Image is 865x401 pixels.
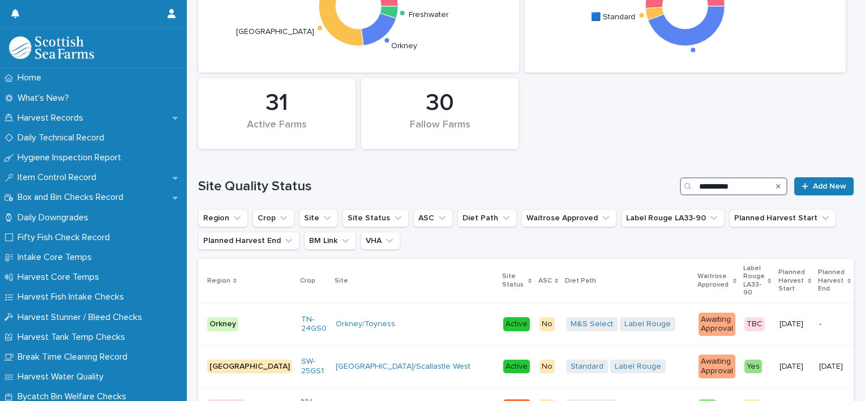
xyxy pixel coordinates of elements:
[457,209,517,227] button: Diet Path
[680,177,787,195] input: Search
[13,372,113,382] p: Harvest Water Quality
[13,133,113,143] p: Daily Technical Record
[409,10,449,18] text: Freshwater
[336,319,395,329] a: Orkney/Toyness
[342,209,409,227] button: Site Status
[236,28,314,36] text: [GEOGRAPHIC_DATA]
[780,319,810,329] p: [DATE]
[207,360,292,374] div: [GEOGRAPHIC_DATA]
[818,266,845,295] p: Planned Harvest End
[521,209,616,227] button: Waitrose Approved
[13,212,97,223] p: Daily Downgrades
[13,232,119,243] p: Fifty Fish Check Record
[413,209,453,227] button: ASC
[304,232,356,250] button: BM Link
[207,275,230,287] p: Region
[9,36,94,59] img: mMrefqRFQpe26GRNOUkG
[571,362,603,372] a: Standard
[819,319,850,329] p: -
[361,232,400,250] button: VHA
[207,317,238,331] div: Orkney
[571,319,613,329] a: M&S Select
[744,317,765,331] div: TBC
[13,93,78,104] p: What's New?
[744,360,762,374] div: Yes
[13,292,133,302] p: Harvest Fish Intake Checks
[819,362,850,372] p: [DATE]
[503,317,530,331] div: Active
[13,192,132,203] p: Box and Bin Checks Record
[539,360,555,374] div: No
[13,152,130,163] p: Hygiene Inspection Report
[615,362,661,372] a: Label Rouge
[13,252,101,263] p: Intake Core Temps
[198,209,248,227] button: Region
[391,42,417,50] text: Orkney
[699,355,735,378] div: Awaiting Approval
[252,209,294,227] button: Crop
[743,262,765,300] p: Label Rouge LA33-90
[299,209,338,227] button: Site
[13,113,92,123] p: Harvest Records
[699,313,735,336] div: Awaiting Approval
[539,317,555,331] div: No
[591,12,635,22] text: 🟦 Standard
[336,362,470,372] a: [GEOGRAPHIC_DATA]/Scallastle West
[13,272,108,283] p: Harvest Core Temps
[778,266,805,295] p: Planned Harvest Start
[13,352,136,362] p: Break Time Cleaning Record
[794,177,854,195] a: Add New
[813,182,846,190] span: Add New
[301,357,327,376] a: SW-25GS1
[624,319,671,329] a: Label Rouge
[13,72,50,83] p: Home
[380,119,499,143] div: Fallow Farms
[565,275,596,287] p: Diet Path
[697,270,730,291] p: Waitrose Approved
[300,275,315,287] p: Crop
[217,119,336,143] div: Active Farms
[503,360,530,374] div: Active
[198,232,299,250] button: Planned Harvest End
[13,172,105,183] p: Item Control Record
[335,275,348,287] p: Site
[198,178,675,195] h1: Site Quality Status
[538,275,552,287] p: ASC
[13,332,134,343] p: Harvest Tank Temp Checks
[13,312,151,323] p: Harvest Stunner / Bleed Checks
[301,315,327,334] a: TN-24GS0
[380,89,499,117] div: 30
[217,89,336,117] div: 31
[621,209,725,227] button: Label Rouge LA33-90
[780,362,810,372] p: [DATE]
[729,209,836,227] button: Planned Harvest Start
[502,270,525,291] p: Site Status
